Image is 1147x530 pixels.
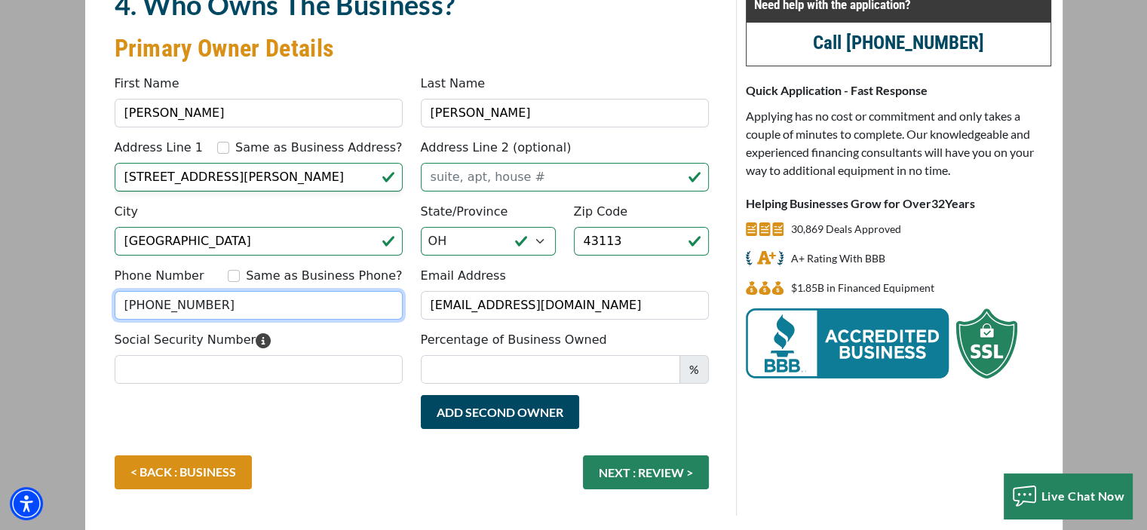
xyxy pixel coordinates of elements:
div: Accessibility Menu [10,487,43,520]
a: call (347) 532-7873 [813,32,984,54]
label: Same as Business Phone? [246,267,402,285]
span: 32 [931,196,945,210]
label: Last Name [421,75,486,93]
h3: Primary Owner Details [115,33,709,63]
p: Helping Businesses Grow for Over Years [746,195,1051,213]
label: City [115,203,138,221]
a: < BACK : BUSINESS [115,455,252,489]
label: Email Address [421,267,506,285]
label: Address Line 2 (optional) [421,139,572,157]
label: State/Province [421,203,508,221]
button: NEXT : REVIEW > [583,455,709,489]
img: BBB Acredited Business and SSL Protection [746,308,1017,378]
p: 30,869 Deals Approved [791,220,901,238]
label: Zip Code [574,203,628,221]
p: A+ Rating With BBB [791,250,885,268]
svg: Please enter your Social Security Number. We use this information to identify you and process you... [256,333,271,348]
span: % [679,355,709,384]
p: $1,852,662,768 in Financed Equipment [791,279,934,297]
button: Live Chat Now [1004,473,1133,519]
label: First Name [115,75,179,93]
label: Phone Number [115,267,204,285]
label: Social Security Number [115,331,271,349]
span: Live Chat Now [1041,489,1125,503]
p: Quick Application - Fast Response [746,81,1051,100]
label: Percentage of Business Owned [421,331,607,349]
button: Add Second Owner [421,395,579,429]
input: suite, apt, house # [421,163,709,191]
p: Applying has no cost or commitment and only takes a couple of minutes to complete. Our knowledgea... [746,107,1051,179]
label: Address Line 1 [115,139,203,157]
label: Same as Business Address? [235,139,403,157]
